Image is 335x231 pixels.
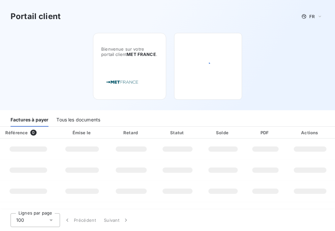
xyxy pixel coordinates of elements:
[101,46,158,57] span: Bienvenue sur votre portail client .
[247,129,284,136] div: PDF
[56,113,100,127] div: Tous les documents
[109,129,153,136] div: Retard
[287,129,334,136] div: Actions
[127,52,156,57] span: MET FRANCE
[101,73,143,91] img: Company logo
[11,113,48,127] div: Factures à payer
[11,11,61,22] h3: Portail client
[156,129,199,136] div: Statut
[309,14,315,19] span: FR
[16,217,24,223] span: 100
[100,213,133,227] button: Suivant
[202,129,244,136] div: Solde
[30,130,36,136] span: 0
[58,129,107,136] div: Émise le
[60,213,100,227] button: Précédent
[5,130,28,135] div: Référence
